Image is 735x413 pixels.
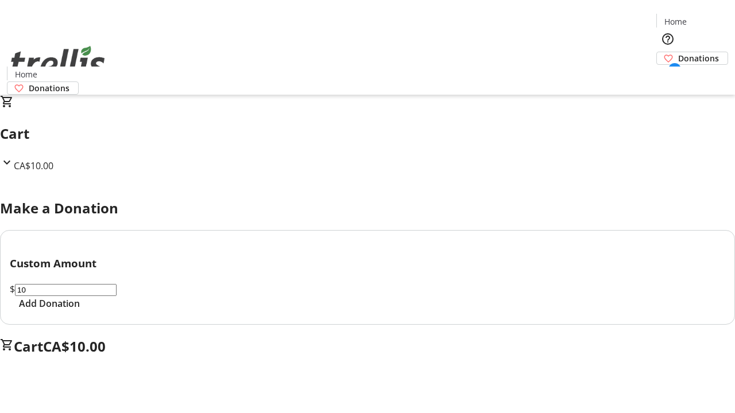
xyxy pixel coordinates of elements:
[657,15,694,28] a: Home
[678,52,719,64] span: Donations
[656,52,728,65] a: Donations
[43,337,106,356] span: CA$10.00
[7,81,79,95] a: Donations
[10,255,725,271] h3: Custom Amount
[664,15,687,28] span: Home
[29,82,69,94] span: Donations
[15,68,37,80] span: Home
[7,68,44,80] a: Home
[14,159,53,172] span: CA$10.00
[10,283,15,295] span: $
[7,33,109,91] img: Orient E2E Organization kN1tKJHOwe's Logo
[19,297,80,310] span: Add Donation
[10,297,89,310] button: Add Donation
[656,28,679,50] button: Help
[15,284,117,296] input: Donation Amount
[656,65,679,88] button: Cart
